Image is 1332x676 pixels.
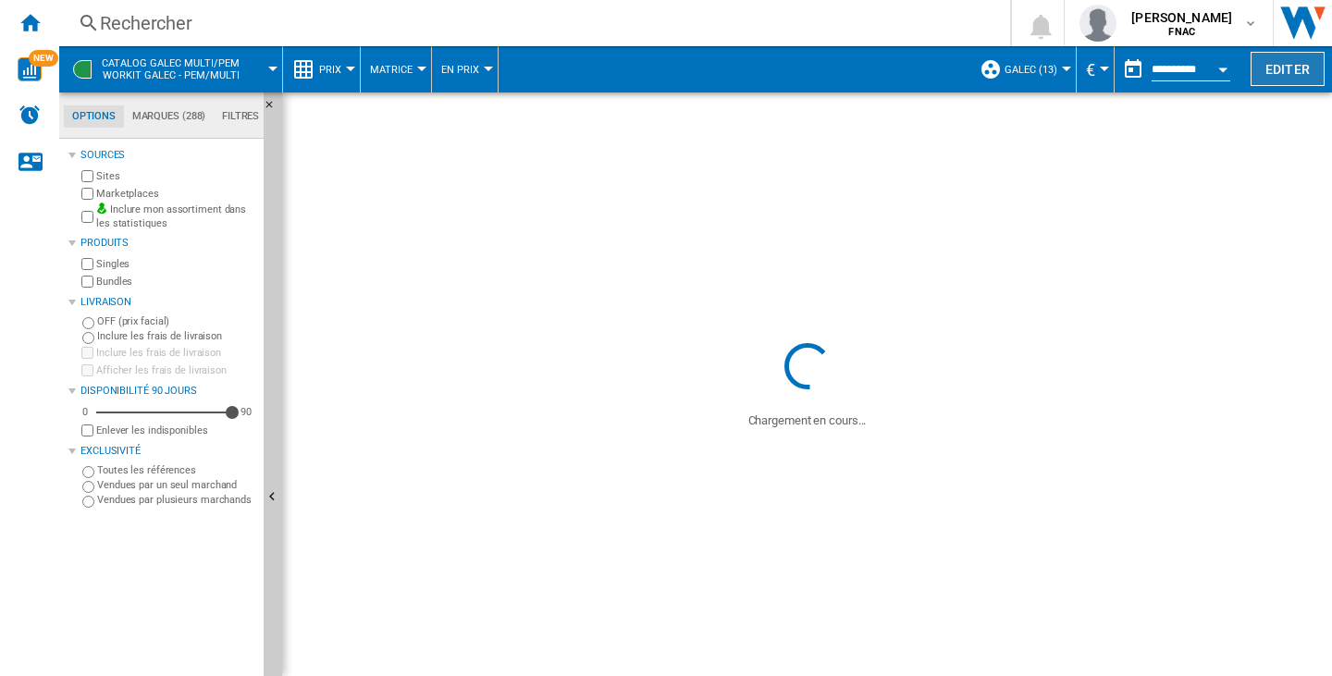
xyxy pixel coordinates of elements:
label: OFF (prix facial) [97,314,256,328]
input: Singles [81,258,93,270]
div: Exclusivité [80,444,256,459]
div: galec (13) [980,46,1067,92]
button: Open calendar [1206,50,1239,83]
button: Editer [1251,52,1325,86]
button: Masquer [264,92,286,126]
input: Bundles [81,276,93,288]
label: Bundles [96,275,256,289]
b: FNAC [1168,26,1195,38]
label: Marketplaces [96,187,256,201]
md-tab-item: Options [64,105,124,128]
label: Singles [96,257,256,271]
button: md-calendar [1115,51,1152,88]
div: Prix [292,46,351,92]
button: galec (13) [1005,46,1067,92]
img: profile.jpg [1079,5,1116,42]
ng-transclude: Chargement en cours... [748,413,867,427]
label: Inclure les frais de livraison [96,346,256,360]
input: Vendues par plusieurs marchands [82,496,94,508]
div: 90 [236,405,256,419]
div: Sources [80,148,256,163]
label: Vendues par un seul marchand [97,478,256,492]
span: € [1086,60,1095,80]
img: alerts-logo.svg [18,104,41,126]
span: Matrice [370,64,413,76]
button: En Prix [441,46,488,92]
div: Livraison [80,295,256,310]
div: Produits [80,236,256,251]
button: CATALOG GALEC MULTI/PEMWorkit galec - pem/multi [102,46,258,92]
input: OFF (prix facial) [82,317,94,329]
input: Inclure mon assortiment dans les statistiques [81,205,93,228]
md-menu: Currency [1077,46,1115,92]
input: Marketplaces [81,188,93,200]
input: Afficher les frais de livraison [81,424,93,436]
label: Sites [96,169,256,183]
md-tab-item: Filtres [214,105,267,128]
span: galec (13) [1005,64,1057,76]
span: En Prix [441,64,479,76]
label: Inclure mon assortiment dans les statistiques [96,203,256,231]
label: Enlever les indisponibles [96,424,256,437]
img: mysite-bg-18x18.png [96,203,107,214]
md-tab-item: Marques (288) [124,105,214,128]
button: Prix [319,46,351,92]
button: € [1086,46,1104,92]
label: Afficher les frais de livraison [96,363,256,377]
img: wise-card.svg [18,57,42,81]
div: 0 [78,405,92,419]
input: Inclure les frais de livraison [82,332,94,344]
label: Inclure les frais de livraison [97,329,256,343]
span: Prix [319,64,341,76]
label: Toutes les références [97,463,256,477]
input: Sites [81,170,93,182]
input: Afficher les frais de livraison [81,364,93,376]
input: Inclure les frais de livraison [81,347,93,359]
div: Disponibilité 90 Jours [80,384,256,399]
span: [PERSON_NAME] [1131,8,1232,27]
span: NEW [29,50,58,67]
div: CATALOG GALEC MULTI/PEMWorkit galec - pem/multi [68,46,273,92]
input: Toutes les références [82,466,94,478]
input: Vendues par un seul marchand [82,481,94,493]
div: Rechercher [100,10,962,36]
button: Matrice [370,46,422,92]
md-slider: Disponibilité [96,403,232,422]
label: Vendues par plusieurs marchands [97,493,256,507]
span: CATALOG GALEC MULTI/PEM:Workit galec - pem/multi [102,57,240,81]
